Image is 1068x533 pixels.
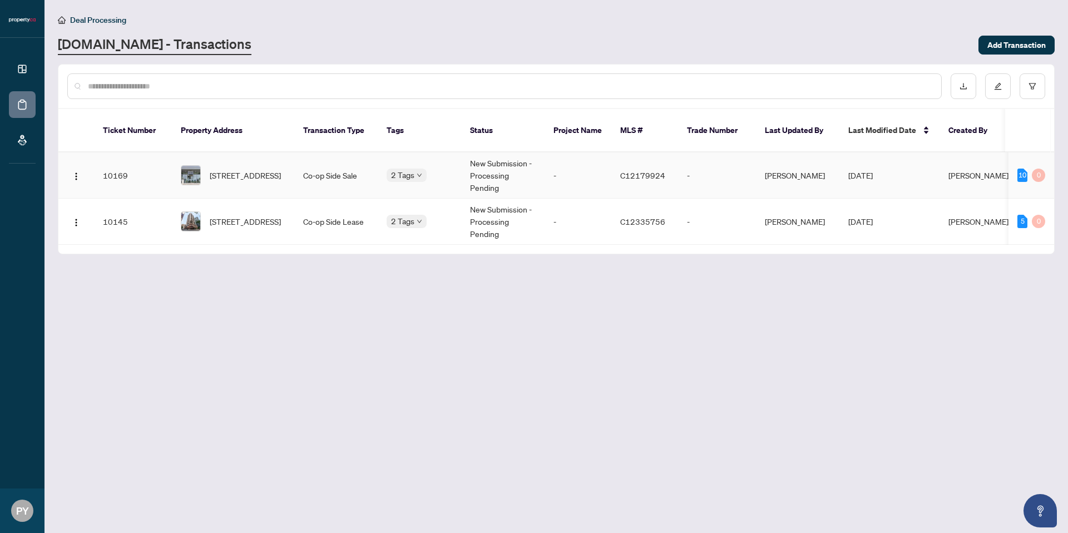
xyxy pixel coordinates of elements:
[994,82,1002,90] span: edit
[70,15,126,25] span: Deal Processing
[67,166,85,184] button: Logo
[461,152,545,199] td: New Submission - Processing Pending
[461,109,545,152] th: Status
[378,109,461,152] th: Tags
[16,503,29,519] span: PY
[294,199,378,245] td: Co-op Side Lease
[848,216,873,226] span: [DATE]
[545,152,611,199] td: -
[72,218,81,227] img: Logo
[985,73,1011,99] button: edit
[94,152,172,199] td: 10169
[756,109,839,152] th: Last Updated By
[678,199,756,245] td: -
[1017,215,1027,228] div: 5
[839,109,940,152] th: Last Modified Date
[620,216,665,226] span: C12335756
[1017,169,1027,182] div: 10
[294,152,378,199] td: Co-op Side Sale
[611,109,678,152] th: MLS #
[94,109,172,152] th: Ticket Number
[948,216,1008,226] span: [PERSON_NAME]
[948,170,1008,180] span: [PERSON_NAME]
[678,152,756,199] td: -
[210,215,281,228] span: [STREET_ADDRESS]
[94,199,172,245] td: 10145
[58,35,251,55] a: [DOMAIN_NAME] - Transactions
[978,36,1055,55] button: Add Transaction
[1029,82,1036,90] span: filter
[940,109,1006,152] th: Created By
[960,82,967,90] span: download
[1020,73,1045,99] button: filter
[391,215,414,228] span: 2 Tags
[9,17,36,23] img: logo
[417,172,422,178] span: down
[545,199,611,245] td: -
[987,36,1046,54] span: Add Transaction
[72,172,81,181] img: Logo
[67,213,85,230] button: Logo
[294,109,378,152] th: Transaction Type
[620,170,665,180] span: C12179924
[1032,215,1045,228] div: 0
[678,109,756,152] th: Trade Number
[951,73,976,99] button: download
[545,109,611,152] th: Project Name
[756,199,839,245] td: [PERSON_NAME]
[172,109,294,152] th: Property Address
[210,169,281,181] span: [STREET_ADDRESS]
[1023,494,1057,527] button: Open asap
[756,152,839,199] td: [PERSON_NAME]
[181,166,200,185] img: thumbnail-img
[461,199,545,245] td: New Submission - Processing Pending
[848,170,873,180] span: [DATE]
[181,212,200,231] img: thumbnail-img
[58,16,66,24] span: home
[391,169,414,181] span: 2 Tags
[417,219,422,224] span: down
[848,124,916,136] span: Last Modified Date
[1032,169,1045,182] div: 0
